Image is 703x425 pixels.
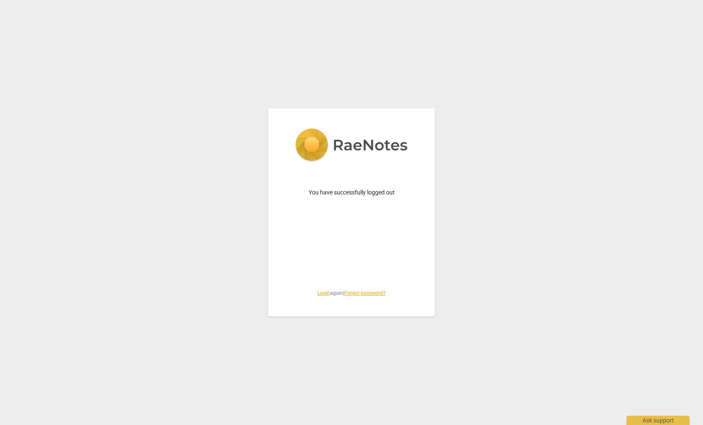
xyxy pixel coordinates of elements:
[288,188,415,197] p: You have successfully logged out
[626,416,690,425] div: Ask support
[317,290,330,296] a: Login
[344,290,386,296] a: Forgot password?
[295,129,408,163] img: 5ac2273c67554f335776073100b6d88f.svg
[288,290,415,297] span: again |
